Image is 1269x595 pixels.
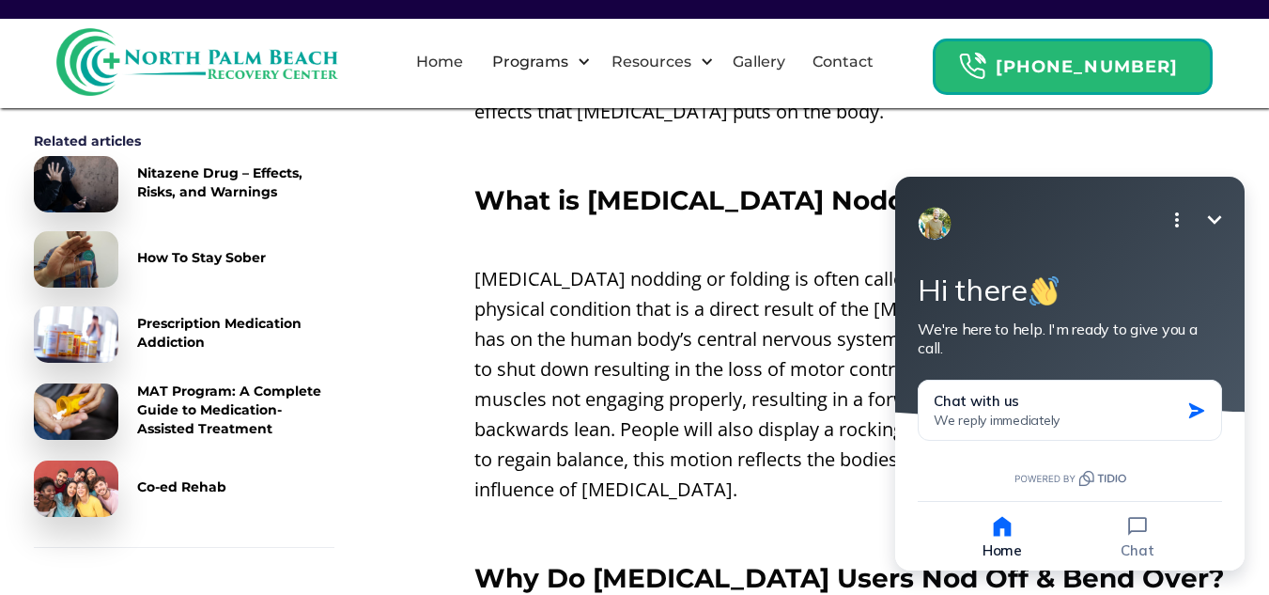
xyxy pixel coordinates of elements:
[476,32,596,92] div: Programs
[474,136,1236,166] p: ‍
[958,52,986,81] img: Header Calendar Icons
[34,156,334,212] a: Nitazene Drug – Effects, Risks, and Warnings
[137,164,334,201] div: Nitazene Drug – Effects, Risks, and Warnings
[34,306,334,363] a: Prescription Medication Addiction
[34,132,334,150] div: Related articles
[996,56,1178,77] strong: [PHONE_NUMBER]
[487,51,573,73] div: Programs
[34,461,334,517] a: Co-ed Rehab
[721,32,797,92] a: Gallery
[34,382,334,442] a: MAT Program: A Complete Guide to Medication-Assisted Treatment
[137,248,266,267] div: How To Stay Sober
[137,478,226,496] div: Co-ed Rehab
[933,29,1213,95] a: Header Calendar Icons[PHONE_NUMBER]
[596,32,719,92] div: Resources
[474,264,1236,505] p: [MEDICAL_DATA] nodding or folding is often called “Nodding Off”. Nodding off is a physical condit...
[34,231,334,288] a: How To Stay Sober
[474,514,1236,544] p: ‍
[871,153,1269,595] iframe: Tidio Chat
[137,314,334,352] div: Prescription Medication Addiction
[474,225,1236,255] p: ‍
[801,32,885,92] a: Contact
[607,51,696,73] div: Resources
[405,32,474,92] a: Home
[474,562,1224,594] strong: Why Do [MEDICAL_DATA] Users Nod Off & Bend Over?
[137,382,334,438] div: MAT Program: A Complete Guide to Medication-Assisted Treatment
[474,184,966,216] strong: What is [MEDICAL_DATA] Nodding?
